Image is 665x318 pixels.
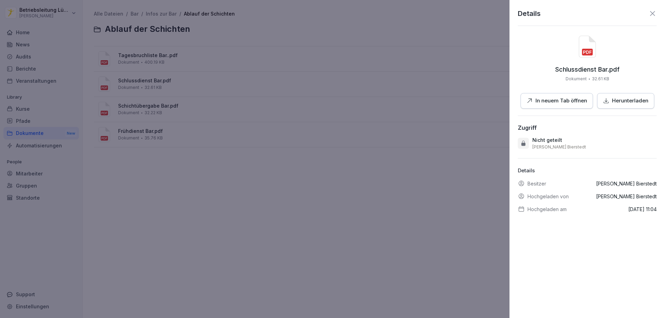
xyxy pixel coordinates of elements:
[518,8,541,19] p: Details
[596,180,657,187] p: [PERSON_NAME] Bierstedt
[532,144,586,150] p: [PERSON_NAME] Bierstedt
[521,93,593,109] button: In neuem Tab öffnen
[532,137,562,144] p: Nicht geteilt
[566,76,587,82] p: Dokument
[527,193,569,200] p: Hochgeladen von
[518,167,657,175] p: Details
[527,180,546,187] p: Besitzer
[555,66,620,73] p: Schlussdienst Bar.pdf
[596,193,657,200] p: [PERSON_NAME] Bierstedt
[597,93,654,109] button: Herunterladen
[527,206,567,213] p: Hochgeladen am
[628,206,657,213] p: [DATE] 11:04
[535,97,587,105] p: In neuem Tab öffnen
[592,76,609,82] p: 32.61 KB
[518,124,537,131] div: Zugriff
[612,97,648,105] p: Herunterladen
